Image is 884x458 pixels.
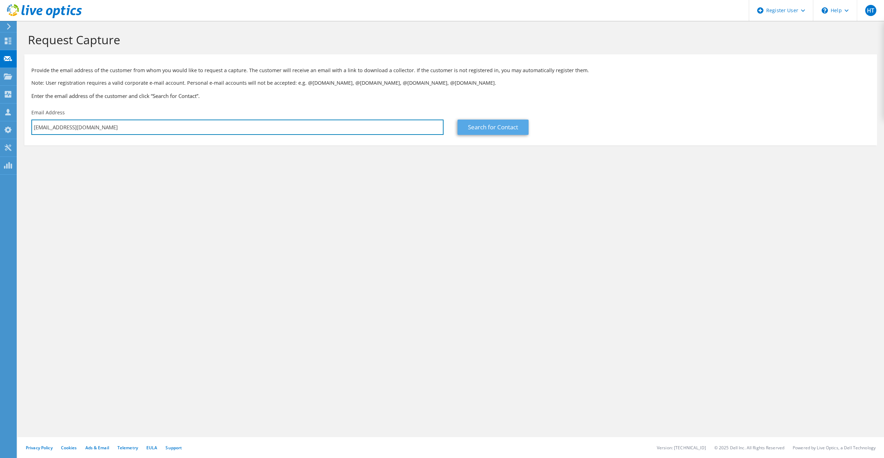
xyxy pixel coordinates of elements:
[458,120,529,135] a: Search for Contact
[865,5,876,16] span: HT
[61,445,77,451] a: Cookies
[166,445,182,451] a: Support
[793,445,876,451] li: Powered by Live Optics, a Dell Technology
[28,32,870,47] h1: Request Capture
[822,7,828,14] svg: \n
[31,79,870,87] p: Note: User registration requires a valid corporate e-mail account. Personal e-mail accounts will ...
[26,445,53,451] a: Privacy Policy
[657,445,706,451] li: Version: [TECHNICAL_ID]
[146,445,157,451] a: EULA
[31,109,65,116] label: Email Address
[117,445,138,451] a: Telemetry
[31,92,870,100] h3: Enter the email address of the customer and click “Search for Contact”.
[714,445,784,451] li: © 2025 Dell Inc. All Rights Reserved
[31,67,870,74] p: Provide the email address of the customer from whom you would like to request a capture. The cust...
[85,445,109,451] a: Ads & Email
